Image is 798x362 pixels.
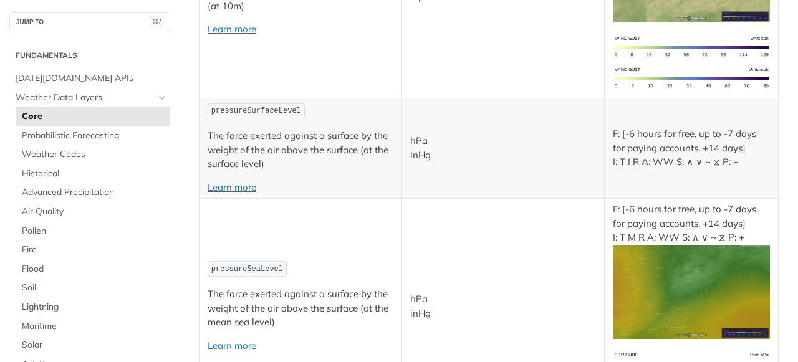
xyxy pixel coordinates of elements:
a: Historical [16,164,170,183]
span: Weather Codes [22,148,167,161]
span: Solar [22,339,167,351]
span: Fire [22,244,167,256]
a: Weather Data LayersHide subpages for Weather Data Layers [9,88,170,107]
p: hPa inHg [410,134,596,162]
a: Pollen [16,222,170,241]
a: [DATE][DOMAIN_NAME] APIs [9,69,170,88]
a: Lightning [16,298,170,317]
span: Weather Data Layers [16,92,154,104]
a: Probabilistic Forecasting [16,126,170,145]
span: Lightning [22,301,167,313]
a: Soil [16,279,170,297]
span: Expand image [613,40,770,52]
img: pressure [613,245,770,339]
span: ⌘/ [150,17,163,27]
a: Learn more [208,23,256,35]
img: wind-gust-si [613,32,770,63]
button: JUMP TO⌘/ [9,12,170,31]
span: Maritime [22,320,167,333]
a: Flood [16,260,170,279]
span: Expand image [613,285,770,297]
a: Core [16,107,170,126]
p: hPa inHg [410,292,596,320]
p: F: [-6 hours for free, up to -7 days for paying accounts, +14 days] I: T M R A: WW S: ∧ ∨ ~ ⧖ P: + [613,202,770,339]
p: The force exerted against a surface by the weight of the air above the surface (at the surface le... [208,129,393,171]
span: pressureSeaLevel [211,265,283,274]
p: The force exerted against a surface by the weight of the air above the surface (at the mean sea l... [208,287,393,330]
span: Core [22,110,167,123]
span: Flood [22,263,167,275]
span: Historical [22,168,167,180]
span: Expand image [613,71,770,83]
a: Maritime [16,317,170,336]
img: wind-gust-us [613,63,770,94]
span: Advanced Precipitation [22,186,167,199]
span: [DATE][DOMAIN_NAME] APIs [16,72,167,85]
span: Air Quality [22,206,167,218]
a: Learn more [208,181,256,193]
span: Pollen [22,225,167,237]
span: Probabilistic Forecasting [22,130,167,142]
a: Advanced Precipitation [16,183,170,202]
a: Fire [16,241,170,259]
span: Soil [22,282,167,294]
a: Learn more [208,340,256,351]
button: Hide subpages for Weather Data Layers [157,93,167,103]
p: F: [-6 hours for free, up to -7 days for paying accounts, +14 days] I: T I R A: WW S: ∧ ∨ ~ ⧖ P: + [613,127,770,169]
a: Air Quality [16,202,170,221]
a: Weather Codes [16,145,170,164]
a: Solar [16,336,170,355]
h2: Fundamentals [9,50,170,61]
span: pressureSurfaceLevel [211,107,301,115]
